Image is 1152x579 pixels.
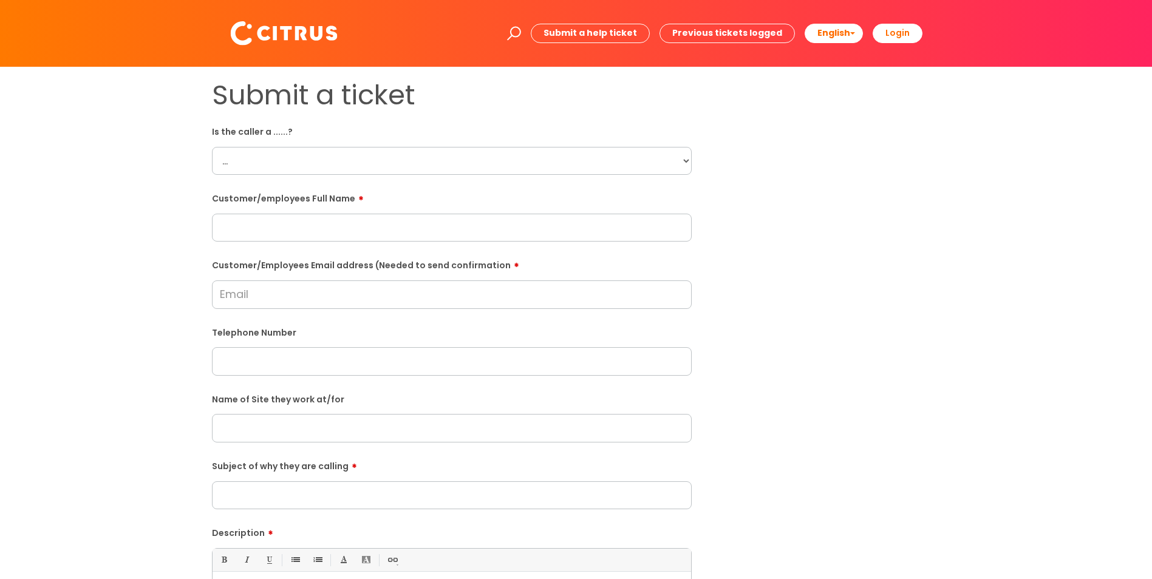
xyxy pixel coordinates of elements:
label: Description [212,524,692,538]
span: English [817,27,850,39]
a: • Unordered List (Ctrl-Shift-7) [287,552,302,567]
a: Bold (Ctrl-B) [216,552,231,567]
a: Link [384,552,400,567]
label: Is the caller a ......? [212,124,692,137]
a: Login [873,24,922,42]
label: Customer/employees Full Name [212,189,692,204]
a: Previous tickets logged [660,24,795,42]
h1: Submit a ticket [212,79,692,112]
input: Email [212,280,692,308]
b: Login [885,27,910,39]
a: Submit a help ticket [531,24,650,42]
label: Subject of why they are calling [212,457,692,472]
a: Underline(Ctrl-U) [261,552,276,567]
label: Name of Site they work at/for [212,392,692,405]
a: Font Color [336,552,351,567]
label: Customer/Employees Email address (Needed to send confirmation [212,256,692,271]
label: Telephone Number [212,325,692,338]
a: 1. Ordered List (Ctrl-Shift-8) [310,552,325,567]
a: Italic (Ctrl-I) [239,552,254,567]
a: Back Color [358,552,373,567]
